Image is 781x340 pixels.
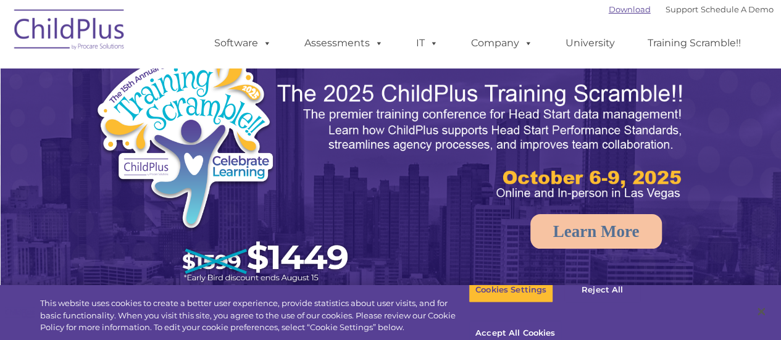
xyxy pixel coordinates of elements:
font: | [609,4,774,14]
a: Software [202,31,284,56]
a: Learn More [530,214,662,249]
a: Training Scramble!! [635,31,753,56]
a: University [553,31,627,56]
div: This website uses cookies to create a better user experience, provide statistics about user visit... [40,297,469,334]
a: Support [666,4,698,14]
button: Reject All [564,277,641,303]
a: Download [609,4,651,14]
button: Cookies Settings [469,277,553,303]
a: Company [459,31,545,56]
img: ChildPlus by Procare Solutions [8,1,132,62]
a: IT [404,31,451,56]
button: Close [748,298,775,325]
a: Assessments [292,31,396,56]
a: Schedule A Demo [701,4,774,14]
